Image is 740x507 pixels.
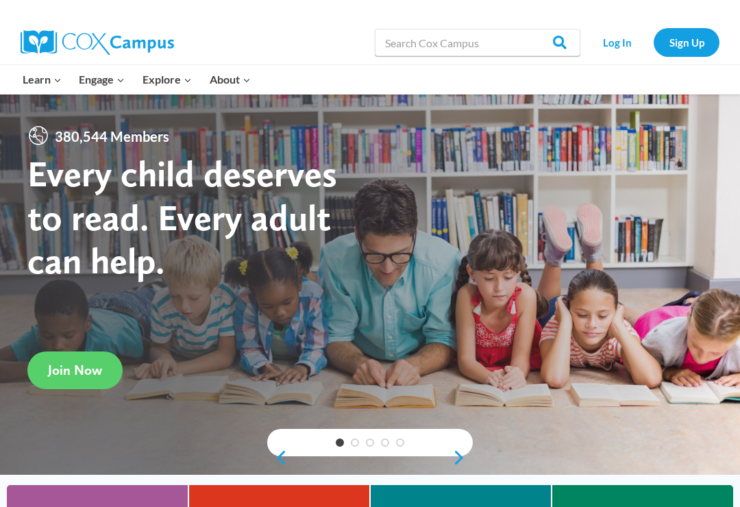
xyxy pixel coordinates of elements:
[48,362,102,378] span: Join Now
[381,438,389,447] a: 4
[396,438,404,447] a: 5
[267,449,288,466] a: previous
[27,351,123,389] a: Join Now
[587,28,719,56] nav: Secondary Navigation
[79,71,125,88] span: Engage
[49,125,175,147] span: 380,544 Members
[27,151,337,282] strong: Every child deserves to read. Every adult can help.
[351,438,359,447] a: 2
[366,438,374,447] a: 3
[23,71,62,88] span: Learn
[21,30,174,55] img: Cox Campus
[452,449,473,466] a: next
[336,438,344,447] a: 1
[210,71,251,88] span: About
[654,28,719,56] a: Sign Up
[143,71,192,88] span: Explore
[587,28,647,56] a: Log In
[375,29,580,56] input: Search Cox Campus
[14,65,259,94] nav: Primary Navigation
[267,444,473,471] div: content slider buttons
